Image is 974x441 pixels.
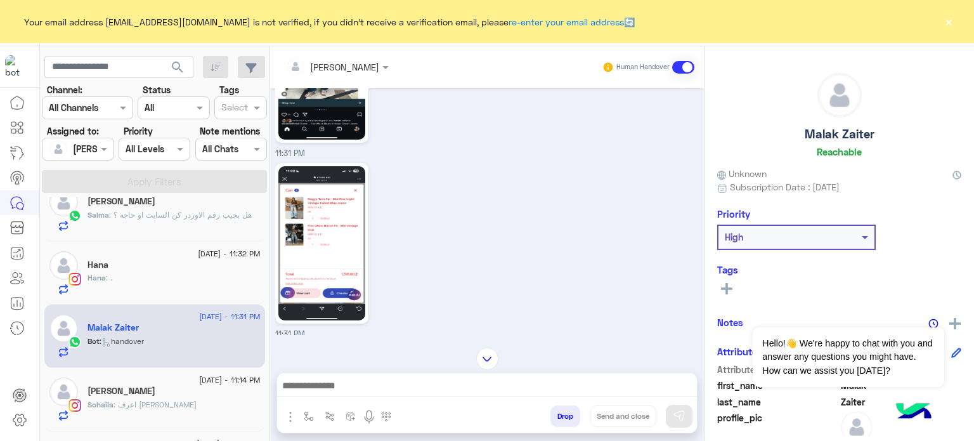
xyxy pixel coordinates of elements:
h5: Sohaila Harpy [88,386,155,397]
img: scroll [476,348,498,370]
h5: Malak Zaiter [88,322,139,333]
span: . [106,273,112,282]
span: [DATE] - 11:14 PM [199,374,260,386]
label: Status [143,83,171,96]
label: Channel: [47,83,82,96]
img: Instagram [68,399,81,412]
button: search [162,56,193,83]
img: defaultAdmin.png [49,140,67,158]
img: defaultAdmin.png [49,251,78,280]
span: Hana [88,273,106,282]
span: هل بجيب رقم الاوردر كن السايت او حاجه ؟ [109,210,252,220]
span: Sohaila [88,400,114,409]
h5: Salma Amin [88,196,155,207]
span: 11:31 PM [275,329,305,339]
h6: Priority [717,208,750,220]
span: Salma [88,210,109,220]
span: profile_pic [717,411,838,440]
h5: Hana [88,260,108,270]
span: اعرف ارقم ازاي [114,400,197,409]
img: defaultAdmin.png [49,378,78,406]
span: Subscription Date : [DATE] [730,180,840,194]
h6: Attributes [717,346,762,357]
h6: Tags [717,264,961,275]
span: [DATE] - 11:32 PM [198,248,260,260]
img: create order [346,411,356,421]
button: Drop [550,405,580,427]
label: Priority [124,124,153,138]
img: Trigger scenario [325,411,335,421]
span: Your email address [EMAIL_ADDRESS][DOMAIN_NAME] is not verified, if you didn't receive a verifica... [24,15,635,29]
label: Tags [219,83,239,96]
label: Assigned to: [47,124,99,138]
button: × [942,15,955,28]
img: send voice note [361,409,377,425]
button: select flow [299,405,320,426]
span: Zaiter [841,395,962,409]
span: Unknown [717,167,767,180]
img: defaultAdmin.png [818,74,861,117]
small: Human Handover [616,62,670,72]
img: defaultAdmin.png [49,188,78,216]
span: Hello!👋 We're happy to chat with you and answer any questions you might have. How can we assist y... [753,327,944,387]
img: Instagram [68,273,81,286]
img: defaultAdmin.png [49,314,78,343]
button: Send and close [590,405,656,427]
img: 24880105944921009.jpg [278,166,365,320]
span: first_name [717,379,838,392]
img: select flow [304,411,314,421]
span: last_name [717,395,838,409]
img: WhatsApp [68,336,81,348]
img: 919860931428189 [5,55,28,78]
a: re-enter your email address [509,16,624,27]
h6: Notes [717,317,743,328]
button: Apply Filters [42,170,267,193]
span: : handover [100,336,144,346]
img: hulul-logo.png [892,390,936,435]
img: add [949,318,961,329]
div: Select [219,100,248,117]
span: Bot [88,336,100,346]
img: send message [673,410,685,423]
span: [DATE] - 11:31 PM [199,311,260,322]
span: Attribute Name [717,363,838,376]
img: make a call [381,412,391,422]
button: Trigger scenario [320,405,341,426]
img: WhatsApp [68,209,81,222]
img: send attachment [283,409,298,425]
h6: Reachable [817,146,862,157]
span: 11:31 PM [275,148,305,158]
label: Note mentions [200,124,260,138]
button: create order [341,405,361,426]
h5: Malak Zaiter [805,127,874,142]
span: search [170,60,185,75]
